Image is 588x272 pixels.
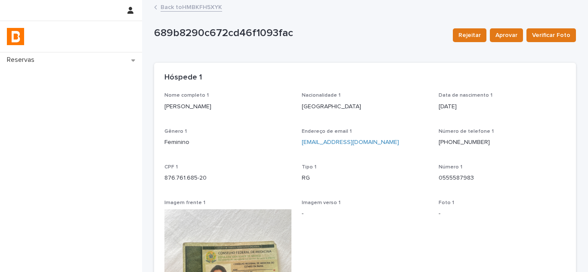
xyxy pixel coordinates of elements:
span: CPF 1 [164,165,178,170]
span: Tipo 1 [302,165,316,170]
p: Reservas [3,56,41,64]
p: 689b8290c672cd46f1093fac [154,27,446,40]
span: Verificar Foto [532,31,570,40]
button: Rejeitar [453,28,486,42]
span: Imagem frente 1 [164,200,205,205]
span: Rejeitar [458,31,481,40]
p: - [439,209,566,218]
p: [DATE] [439,102,566,111]
a: [EMAIL_ADDRESS][DOMAIN_NAME] [302,139,399,145]
span: Endereço de email 1 [302,129,352,134]
span: Imagem verso 1 [302,200,340,205]
p: [PERSON_NAME] [164,102,291,111]
span: Gênero 1 [164,129,187,134]
p: Feminino [164,138,291,147]
a: Back toHMBKFH5XYK [161,2,222,12]
button: Verificar Foto [526,28,576,42]
span: Nome completo 1 [164,93,209,98]
p: - [302,209,429,218]
span: Número de telefone 1 [439,129,494,134]
span: Número 1 [439,165,462,170]
a: [PHONE_NUMBER] [439,139,490,145]
p: RG [302,174,429,183]
span: Data de nascimento 1 [439,93,492,98]
p: 0555587983 [439,174,566,183]
span: Nacionalidade 1 [302,93,340,98]
span: Aprovar [495,31,517,40]
button: Aprovar [490,28,523,42]
p: 876.761.685-20 [164,174,291,183]
span: Foto 1 [439,200,454,205]
img: zVaNuJHRTjyIjT5M9Xd5 [7,28,24,45]
h2: Hóspede 1 [164,73,202,83]
p: [GEOGRAPHIC_DATA] [302,102,429,111]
